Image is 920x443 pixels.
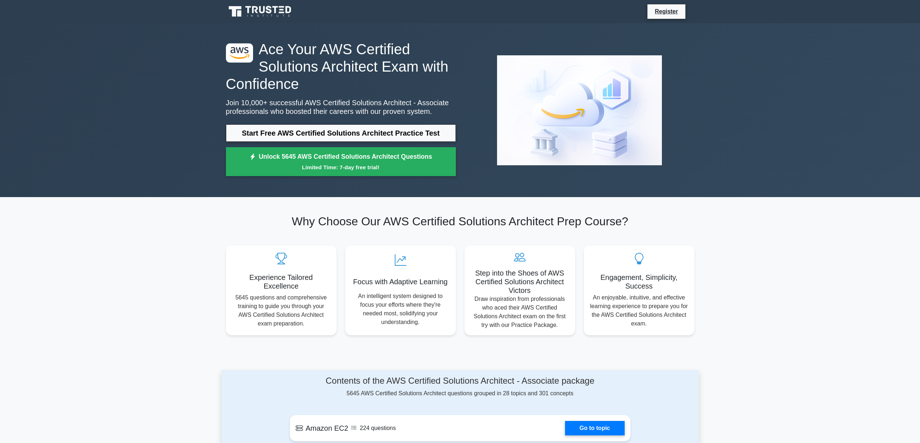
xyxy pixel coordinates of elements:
img: AWS Certified Solutions Architect - Associate Preview [491,50,668,171]
a: Start Free AWS Certified Solutions Architect Practice Test [226,124,456,142]
p: Join 10,000+ successful AWS Certified Solutions Architect - Associate professionals who boosted t... [226,98,456,116]
h4: Contents of the AWS Certified Solutions Architect - Associate package [290,376,630,386]
h5: Experience Tailored Excellence [232,273,331,290]
h5: Engagement, Simplicity, Success [590,273,689,290]
p: 5645 questions and comprehensive training to guide you through your AWS Certified Solutions Archi... [232,293,331,328]
div: 5645 AWS Certified Solutions Architect questions grouped in 28 topics and 301 concepts [290,376,630,398]
a: Register [650,7,682,16]
h2: Why Choose Our AWS Certified Solutions Architect Prep Course? [226,214,694,228]
a: Go to topic [565,421,624,435]
small: Limited Time: 7-day free trial! [235,163,447,171]
p: An enjoyable, intuitive, and effective learning experience to prepare you for the AWS Certified S... [590,293,689,328]
a: Unlock 5645 AWS Certified Solutions Architect QuestionsLimited Time: 7-day free trial! [226,147,456,176]
p: An intelligent system designed to focus your efforts where they're needed most, solidifying your ... [351,292,450,327]
h5: Step into the Shoes of AWS Certified Solutions Architect Victors [470,269,569,295]
h5: Focus with Adaptive Learning [351,277,450,286]
h1: Ace Your AWS Certified Solutions Architect Exam with Confidence [226,41,456,93]
p: Draw inspiration from professionals who aced their AWS Certified Solutions Architect exam on the ... [470,295,569,329]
